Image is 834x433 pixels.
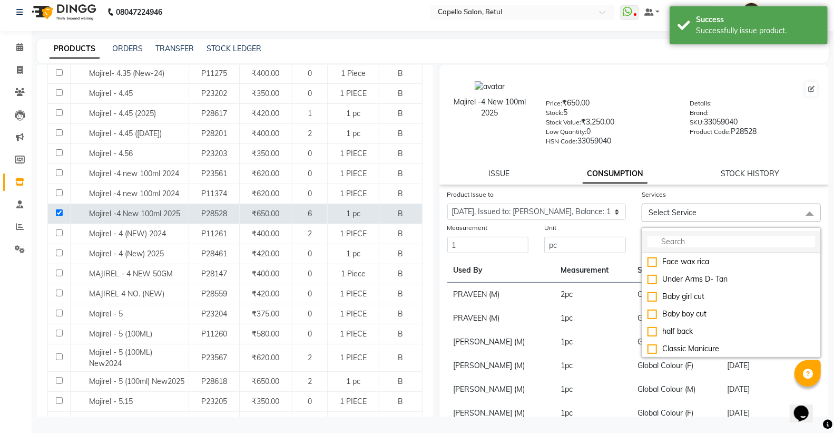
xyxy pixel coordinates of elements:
[252,209,280,218] span: ₹650.00
[346,209,360,218] span: 1 pc
[201,329,227,339] span: P11260
[341,69,366,78] span: 1 Piece
[308,353,312,362] span: 2
[398,309,403,319] span: B
[252,329,280,339] span: ₹580.00
[546,99,562,108] label: Price:
[89,397,133,406] span: Majirel - 5.15
[546,107,674,122] div: 5
[642,190,666,199] label: Services
[631,401,721,425] td: Global Colour (F)
[565,361,573,370] span: pc
[398,353,403,362] span: B
[398,209,403,218] span: B
[252,89,280,98] span: ₹350.00
[649,208,696,217] span: Select Service
[398,69,403,78] span: B
[308,129,312,138] span: 2
[398,249,403,258] span: B
[252,249,280,258] span: ₹420.00
[308,169,312,178] span: 0
[790,391,823,422] iframe: chat widget
[447,306,554,330] td: PRAVEEN (M)
[341,269,366,278] span: 1 Piece
[554,306,631,330] td: 1
[631,283,721,307] td: Global Colour (F)
[308,289,312,299] span: 0
[308,69,312,78] span: 0
[565,337,573,347] span: pc
[252,129,280,138] span: ₹400.00
[155,44,194,53] a: TRANSFER
[398,149,403,158] span: B
[647,274,815,285] div: Under Arms D- Tan
[89,289,164,299] span: MAJIREL 4 NO. (NEW)
[690,126,818,141] div: P28528
[398,169,403,178] span: B
[308,109,312,118] span: 1
[346,377,360,386] span: 1 pc
[252,229,280,238] span: ₹400.00
[308,249,312,258] span: 0
[447,258,554,283] th: Used By
[201,309,227,319] span: P23204
[546,136,674,150] div: 33059040
[690,117,818,131] div: 33059040
[721,378,821,401] td: [DATE]
[631,378,721,401] td: Global Colour (M)
[201,353,227,362] span: P23567
[631,306,721,330] td: Global Colour (F)
[89,189,179,198] span: Majirel -4 new 100ml 2024
[647,291,815,302] div: Baby girl cut
[89,309,123,319] span: Majirel - 5
[647,326,815,337] div: half back
[696,14,820,25] div: Success
[721,354,821,378] td: [DATE]
[546,108,563,118] label: Stock:
[690,99,712,108] label: Details:
[631,258,721,283] th: Services
[631,330,721,354] td: Global Colour (M)
[631,354,721,378] td: Global Colour (F)
[546,98,674,112] div: ₹650.00
[546,126,674,141] div: 0
[89,329,152,339] span: Majirel - 5 (100ML)
[308,229,312,238] span: 2
[583,165,647,184] a: CONSUMPTION
[308,89,312,98] span: 0
[690,108,709,118] label: Brand:
[447,378,554,401] td: [PERSON_NAME] (M)
[447,330,554,354] td: [PERSON_NAME] (M)
[112,44,143,53] a: ORDERS
[340,149,367,158] span: 1 PIECE
[398,89,403,98] span: B
[201,109,227,118] span: P28617
[565,313,573,323] span: pc
[252,69,280,78] span: ₹400.00
[398,289,403,299] span: B
[308,417,312,426] span: 0
[647,236,815,247] input: multiselect-search
[89,149,133,158] span: Majirel - 4.56
[565,408,573,418] span: pc
[346,109,360,118] span: 1 pc
[201,69,227,78] span: P11275
[398,189,403,198] span: B
[447,190,494,199] label: Product Issue to
[475,81,505,92] img: avatar
[201,289,227,299] span: P28559
[89,377,184,386] span: Majirel - 5 (100ml) New2025
[554,258,631,283] th: Measurement
[201,377,227,386] span: P28618
[647,343,815,354] div: Classic Manicure
[544,223,556,233] label: Unit
[340,397,367,406] span: 1 PIECE
[252,309,280,319] span: ₹375.00
[340,329,367,339] span: 1 PIECE
[554,354,631,378] td: 1
[647,256,815,267] div: Face wax rica
[398,229,403,238] span: B
[201,209,227,218] span: P28528
[308,309,312,319] span: 0
[201,229,227,238] span: P11261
